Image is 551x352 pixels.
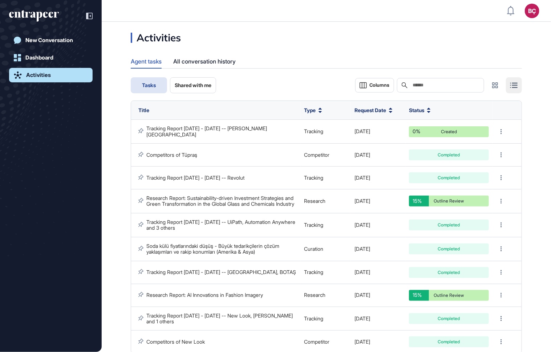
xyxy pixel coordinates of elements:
[354,269,370,275] span: [DATE]
[409,126,429,137] div: 0%
[354,198,370,204] span: [DATE]
[354,222,370,228] span: [DATE]
[414,316,483,321] div: Completed
[414,130,483,134] div: Created
[409,290,429,301] div: 15%
[304,128,323,134] span: Tracking
[146,243,281,255] a: Soda külü fiyatlarındaki düşüş - Büyük tedarikçilerin çözüm yaklaşımları ve rakip konumları (Amer...
[173,54,236,69] div: All conversation history
[25,37,73,44] div: New Conversation
[142,82,156,88] span: Tasks
[175,82,211,88] span: Shared with me
[409,106,424,114] span: Status
[131,33,181,43] div: Activities
[131,77,167,93] button: Tasks
[304,292,325,298] span: Research
[304,106,316,114] span: Type
[146,339,205,345] a: Competitors of New Look
[304,198,325,204] span: Research
[9,33,93,48] a: New Conversation
[354,128,370,134] span: [DATE]
[9,50,93,65] a: Dashboard
[146,312,294,324] a: Tracking Report [DATE] - [DATE] -- New Look, [PERSON_NAME] and 1 others
[146,219,297,231] a: Tracking Report [DATE] - [DATE] -- UiPath, Automation Anywhere and 3 others
[354,152,370,158] span: [DATE]
[304,175,323,181] span: Tracking
[304,106,322,114] button: Type
[414,340,483,344] div: Completed
[414,223,483,227] div: Completed
[414,293,483,298] div: Outline Review
[304,269,323,275] span: Tracking
[146,292,263,298] a: Research Report: AI Innovations in Fashion Imagery
[304,339,329,345] span: Competitor
[369,82,389,88] span: Columns
[25,54,53,61] div: Dashboard
[304,315,323,322] span: Tracking
[354,339,370,345] span: [DATE]
[354,315,370,322] span: [DATE]
[355,78,394,93] button: Columns
[354,292,370,298] span: [DATE]
[9,10,59,22] div: entrapeer-logo
[26,72,51,78] div: Activities
[414,176,483,180] div: Completed
[146,269,296,275] a: Tracking Report [DATE] - [DATE] -- [GEOGRAPHIC_DATA], BOTAŞ
[354,106,393,114] button: Request Date
[146,152,197,158] a: Competitors of Tüpraş
[304,246,323,252] span: Curation
[414,199,483,203] div: Outline Review
[354,106,386,114] span: Request Date
[354,246,370,252] span: [DATE]
[414,270,483,275] div: Completed
[146,175,244,181] a: Tracking Report [DATE] - [DATE] -- Revolut
[170,77,216,93] button: Shared with me
[354,175,370,181] span: [DATE]
[146,125,267,137] a: Tracking Report [DATE] - [DATE] -- [PERSON_NAME][GEOGRAPHIC_DATA]
[131,54,162,68] div: Agent tasks
[525,4,539,18] button: BÇ
[409,106,431,114] button: Status
[414,247,483,251] div: Completed
[9,68,93,82] a: Activities
[304,222,323,228] span: Tracking
[414,153,483,157] div: Completed
[138,107,149,113] span: Title
[409,196,429,206] div: 15%
[146,195,295,207] a: Research Report: Sustainability-driven Investment Strategies and Green Transformation in the Glob...
[304,152,329,158] span: Competitor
